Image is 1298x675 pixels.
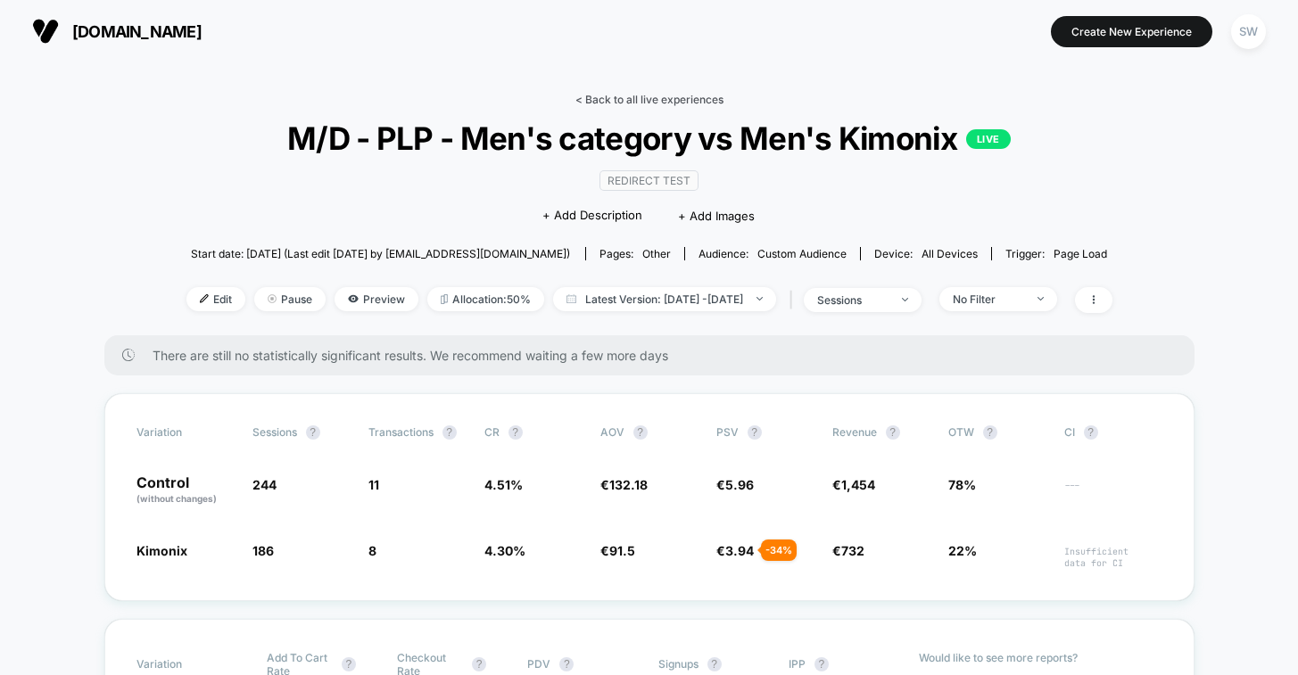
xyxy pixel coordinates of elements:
span: 244 [252,477,277,492]
img: end [902,298,908,301]
span: all devices [922,247,978,260]
a: < Back to all live experiences [575,93,723,106]
div: SW [1231,14,1266,49]
span: Preview [335,287,418,311]
img: end [756,297,763,300]
span: Pause [254,287,326,311]
span: [DOMAIN_NAME] [72,22,202,41]
span: € [716,477,754,492]
button: ? [342,657,356,671]
img: calendar [566,294,576,303]
span: + Add Description [542,207,642,225]
span: --- [1064,480,1162,506]
span: 1,454 [841,477,875,492]
button: ? [983,425,997,440]
span: 91.5 [609,543,635,558]
span: 732 [841,543,864,558]
span: 8 [368,543,376,558]
span: Device: [860,247,991,260]
span: 4.51 % [484,477,523,492]
div: Pages: [599,247,671,260]
button: ? [707,657,722,671]
button: ? [1084,425,1098,440]
span: + Add Images [678,209,755,223]
span: Sessions [252,425,297,439]
span: AOV [600,425,624,439]
img: edit [200,294,209,303]
button: ? [306,425,320,440]
span: CI [1064,425,1162,440]
span: 4.30 % [484,543,525,558]
span: There are still no statistically significant results. We recommend waiting a few more days [153,348,1159,363]
span: PDV [527,657,550,671]
button: [DOMAIN_NAME] [27,17,207,45]
div: sessions [817,293,889,307]
button: ? [472,657,486,671]
span: (without changes) [136,493,217,504]
span: 11 [368,477,379,492]
span: 186 [252,543,274,558]
span: Allocation: 50% [427,287,544,311]
span: Transactions [368,425,434,439]
span: Edit [186,287,245,311]
span: Revenue [832,425,877,439]
span: € [716,543,754,558]
span: Latest Version: [DATE] - [DATE] [553,287,776,311]
span: other [642,247,671,260]
button: ? [886,425,900,440]
span: € [832,477,875,492]
span: € [832,543,864,558]
button: ? [633,425,648,440]
button: Create New Experience [1051,16,1212,47]
button: SW [1226,13,1271,50]
div: No Filter [953,292,1024,306]
span: Page Load [1054,247,1107,260]
img: rebalance [441,294,448,304]
div: Trigger: [1005,247,1107,260]
span: OTW [948,425,1046,440]
span: Redirect Test [599,170,699,191]
span: Kimonix [136,543,187,558]
div: Audience: [699,247,847,260]
span: € [600,477,648,492]
span: Signups [658,657,699,671]
span: Variation [136,425,235,440]
img: end [1038,297,1044,300]
button: ? [814,657,829,671]
span: € [600,543,635,558]
span: M/D - PLP - Men's category vs Men's Kimonix [232,119,1065,157]
span: 132.18 [609,477,648,492]
button: ? [559,657,574,671]
span: Start date: [DATE] (Last edit [DATE] by [EMAIL_ADDRESS][DOMAIN_NAME]) [191,247,570,260]
span: PSV [716,425,739,439]
p: Control [136,475,235,506]
button: ? [508,425,523,440]
button: ? [442,425,457,440]
span: CR [484,425,500,439]
div: - 34 % [761,539,797,561]
span: 3.94 [725,543,754,558]
button: ? [748,425,762,440]
img: end [268,294,277,303]
span: 5.96 [725,477,754,492]
span: 78% [948,477,976,492]
p: LIVE [966,129,1011,149]
span: | [785,287,804,313]
p: Would like to see more reports? [919,651,1162,664]
span: Custom Audience [757,247,847,260]
span: Insufficient data for CI [1064,546,1162,569]
img: Visually logo [32,18,59,45]
span: IPP [789,657,806,671]
span: 22% [948,543,977,558]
